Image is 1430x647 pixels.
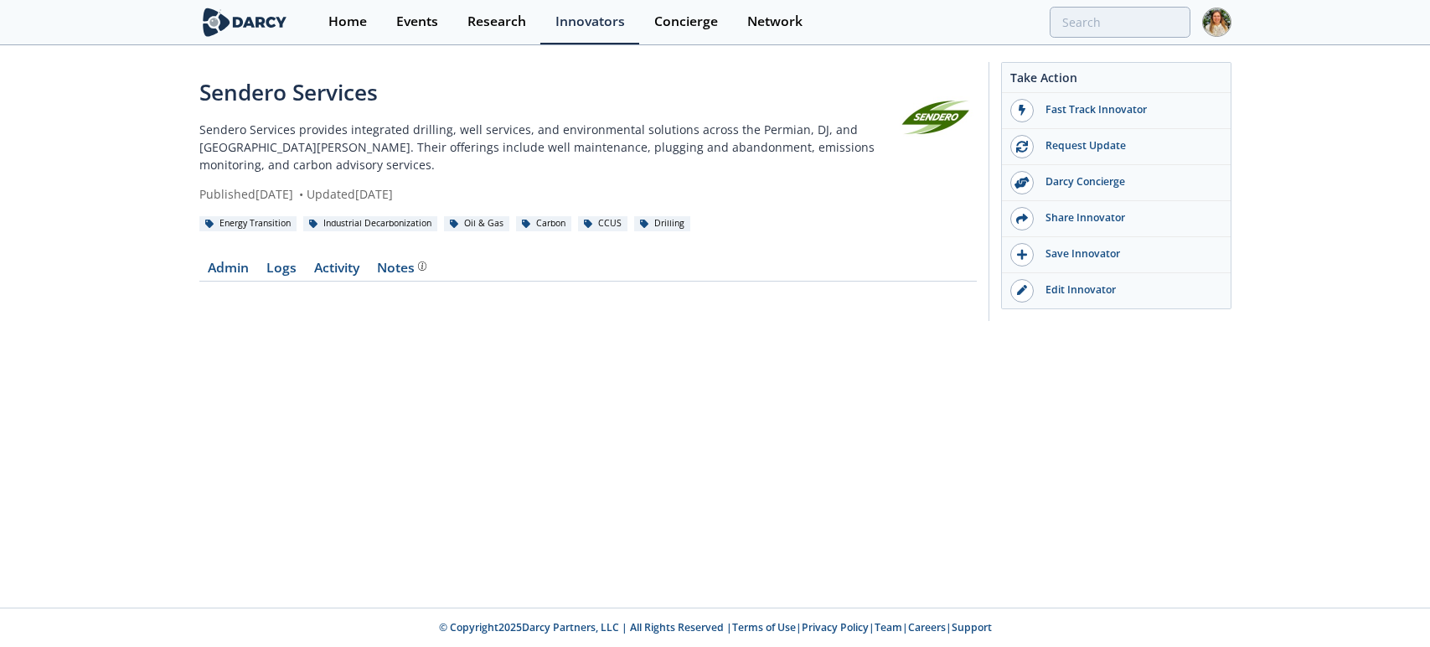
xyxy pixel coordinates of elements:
a: Team [875,620,902,634]
div: Save Innovator [1034,246,1221,261]
img: logo-wide.svg [199,8,291,37]
div: Darcy Concierge [1034,174,1221,189]
input: Advanced Search [1050,7,1190,38]
div: Fast Track Innovator [1034,102,1221,117]
div: Industrial Decarbonization [303,216,438,231]
div: Drilling [634,216,691,231]
div: Home [328,15,367,28]
div: Innovators [555,15,625,28]
div: Concierge [654,15,718,28]
div: Sendero Services [199,76,893,109]
span: • [297,186,307,202]
a: Notes [369,261,436,282]
div: Network [747,15,803,28]
a: Privacy Policy [802,620,869,634]
div: Research [467,15,526,28]
div: Request Update [1034,138,1221,153]
div: Events [396,15,438,28]
a: Activity [306,261,369,282]
a: Logs [258,261,306,282]
a: Terms of Use [732,620,796,634]
div: Energy Transition [199,216,297,231]
p: © Copyright 2025 Darcy Partners, LLC | All Rights Reserved | | | | | [96,620,1335,635]
div: Carbon [516,216,572,231]
div: Notes [377,261,426,275]
p: Sendero Services provides integrated drilling, well services, and environmental solutions across ... [199,121,893,173]
div: Oil & Gas [444,216,510,231]
a: Admin [199,261,258,282]
button: Save Innovator [1002,237,1231,273]
div: Take Action [1002,69,1231,93]
div: CCUS [578,216,628,231]
div: Edit Innovator [1034,282,1221,298]
img: Profile [1202,8,1231,37]
a: Support [952,620,992,634]
a: Careers [908,620,946,634]
div: Published [DATE] Updated [DATE] [199,185,893,203]
div: Share Innovator [1034,210,1221,225]
img: information.svg [418,261,427,271]
a: Edit Innovator [1002,273,1231,308]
